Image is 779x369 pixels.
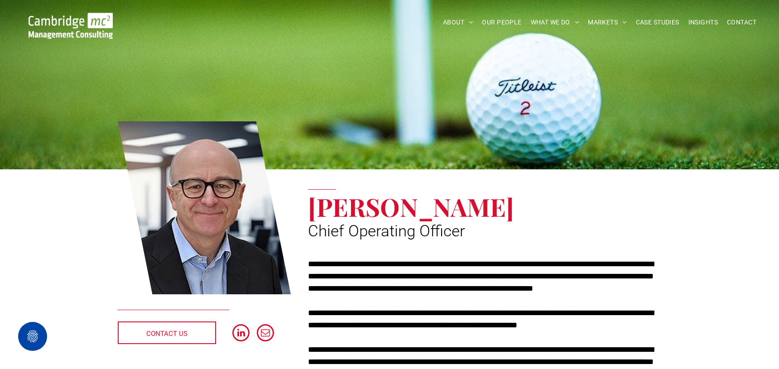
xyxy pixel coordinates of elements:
[232,324,250,344] a: linkedin
[118,120,291,296] a: Andrew Fleming | Chief Operating Officer | Cambridge Management Consulting
[308,190,514,223] span: [PERSON_NAME]
[526,15,584,29] a: WHAT WE DO
[438,15,478,29] a: ABOUT
[684,15,722,29] a: INSIGHTS
[118,321,216,344] a: CONTACT US
[631,15,684,29] a: CASE STUDIES
[257,324,274,344] a: email
[29,14,113,24] a: Your Business Transformed | Cambridge Management Consulting
[583,15,631,29] a: MARKETS
[308,222,465,240] span: Chief Operating Officer
[146,322,188,345] span: CONTACT US
[477,15,526,29] a: OUR PEOPLE
[722,15,761,29] a: CONTACT
[29,13,113,39] img: Go to Homepage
